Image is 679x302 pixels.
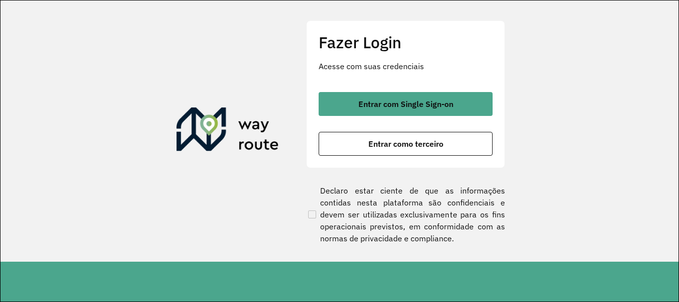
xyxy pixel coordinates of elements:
h2: Fazer Login [319,33,493,52]
img: Roteirizador AmbevTech [176,107,279,155]
button: button [319,132,493,156]
p: Acesse com suas credenciais [319,60,493,72]
span: Entrar com Single Sign-on [358,100,453,108]
label: Declaro estar ciente de que as informações contidas nesta plataforma são confidenciais e devem se... [306,185,505,244]
button: button [319,92,493,116]
span: Entrar como terceiro [368,140,443,148]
